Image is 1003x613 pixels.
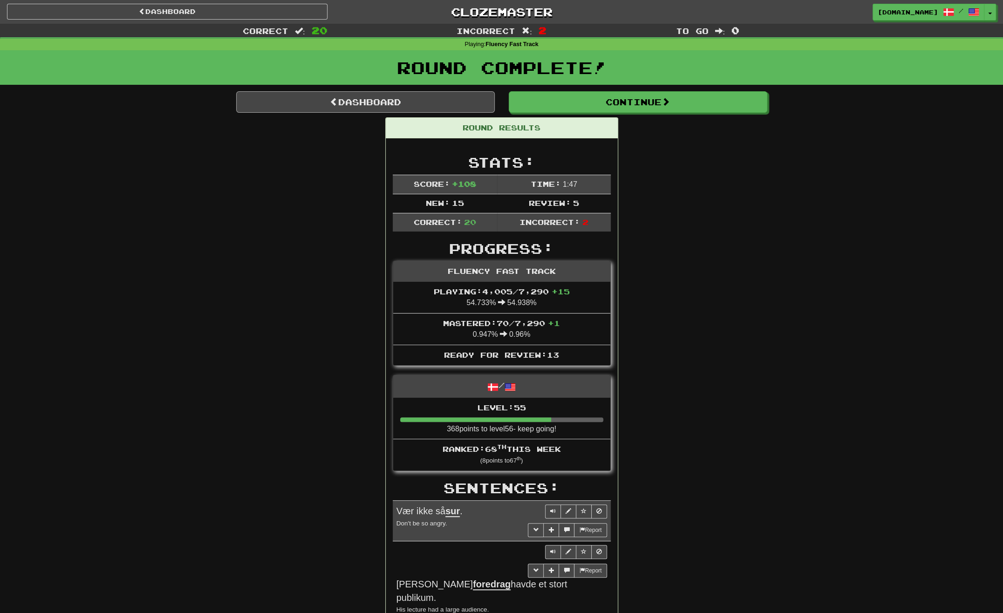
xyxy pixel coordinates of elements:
a: Clozemaster [341,4,662,20]
span: + 1 [548,319,560,327]
h2: Stats: [393,155,611,170]
button: Toggle grammar [528,564,544,578]
div: More sentence controls [528,564,607,578]
span: Incorrect: [519,218,580,226]
small: Don't be so angry. [396,520,447,527]
span: 1 : 47 [563,180,577,188]
div: Round Results [386,118,618,138]
button: Add sentence to collection [543,523,559,537]
button: Toggle favorite [576,504,592,518]
span: Level: 55 [478,403,526,412]
a: Dashboard [236,91,495,113]
span: : [715,27,725,35]
button: Toggle favorite [576,545,592,559]
span: 5 [573,198,579,207]
button: Play sentence audio [545,504,561,518]
span: Correct: [413,218,462,226]
u: foredrag [473,579,511,590]
span: + 15 [552,287,570,296]
span: Ready for Review: 13 [444,350,559,359]
div: Sentence controls [545,545,607,559]
span: / [959,7,963,14]
button: Add sentence to collection [543,564,559,578]
span: [PERSON_NAME] havde et stort publikum. [396,579,567,603]
a: Dashboard [7,4,328,20]
button: Report [574,523,607,537]
button: Edit sentence [560,504,576,518]
span: 0 [731,25,739,36]
div: Sentence controls [545,504,607,518]
li: 0.947% 0.96% [393,313,610,345]
h2: Progress: [393,241,611,256]
h2: Sentences: [393,480,611,496]
span: + 108 [452,179,476,188]
span: New: [425,198,450,207]
span: [DOMAIN_NAME] [878,8,938,16]
sup: th [517,456,521,461]
li: 54.733% 54.938% [393,282,610,313]
button: Report [574,564,607,578]
span: 2 [582,218,588,226]
h1: Round Complete! [3,58,1000,77]
button: Edit sentence [560,545,576,559]
span: Vær ikke så . [396,506,463,517]
span: : [522,27,532,35]
small: ( 8 points to 67 ) [480,457,523,464]
span: 20 [312,25,328,36]
a: [DOMAIN_NAME] / [873,4,984,20]
button: Toggle ignore [591,504,607,518]
div: Fluency Fast Track [393,261,610,282]
small: His lecture had a large audience. [396,606,489,613]
u: sur [445,506,460,517]
div: / [393,375,610,397]
span: 20 [464,218,476,226]
span: : [295,27,305,35]
span: Correct [243,26,288,35]
span: Time: [530,179,560,188]
button: Continue [509,91,767,113]
span: Incorrect [457,26,515,35]
li: 368 points to level 56 - keep going! [393,398,610,440]
span: Review: [528,198,571,207]
strong: Fluency Fast Track [485,41,538,48]
sup: th [497,443,506,450]
div: More sentence controls [528,523,607,537]
button: Toggle ignore [591,545,607,559]
span: 2 [539,25,546,36]
span: Mastered: 70 / 7,290 [443,319,560,327]
span: Ranked: 68 this week [443,444,561,453]
span: 15 [452,198,464,207]
button: Play sentence audio [545,545,561,559]
span: Score: [413,179,450,188]
span: To go [675,26,708,35]
button: Toggle grammar [528,523,544,537]
span: Playing: 4,005 / 7,290 [434,287,570,296]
